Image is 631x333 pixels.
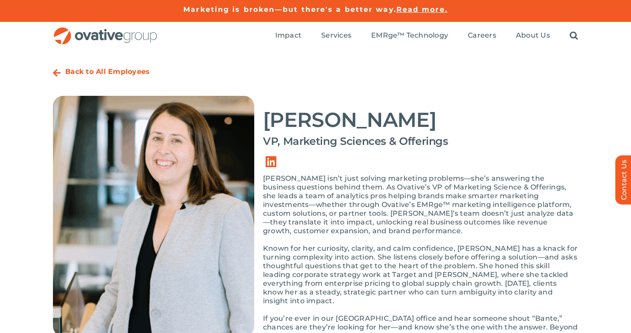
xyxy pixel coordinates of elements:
[275,31,301,41] a: Impact
[275,22,578,50] nav: Menu
[371,31,448,40] span: EMRge™ Technology
[516,31,550,40] span: About Us
[259,150,283,174] a: Link to https://www.linkedin.com/in/kate-bante-a793376/
[263,135,578,147] h4: VP, Marketing Sciences & Offerings
[183,5,396,14] a: Marketing is broken—but there's a better way.
[263,174,578,235] p: [PERSON_NAME] isn’t just solving marketing problems—she’s answering the business questions behind...
[263,109,578,131] h2: [PERSON_NAME]
[65,67,150,76] a: Back to All Employees
[275,31,301,40] span: Impact
[321,31,351,40] span: Services
[371,31,448,41] a: EMRge™ Technology
[570,31,578,41] a: Search
[468,31,496,41] a: Careers
[516,31,550,41] a: About Us
[53,69,61,77] a: Link to https://ovative.com/about-us/people/
[53,26,158,35] a: OG_Full_horizontal_RGB
[396,5,448,14] a: Read more.
[321,31,351,41] a: Services
[468,31,496,40] span: Careers
[263,244,578,305] p: Known for her curiosity, clarity, and calm confidence, [PERSON_NAME] has a knack for turning comp...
